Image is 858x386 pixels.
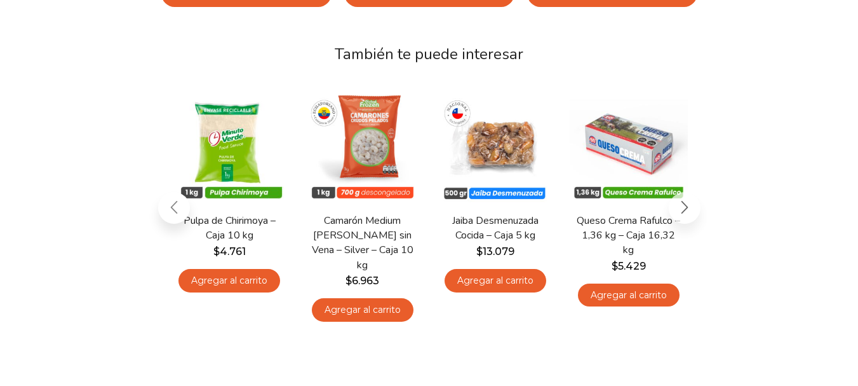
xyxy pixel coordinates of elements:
a: Camarón Medium [PERSON_NAME] sin Vena – Silver – Caja 10 kg [309,214,415,273]
a: Pulpa de Chirimoya – Caja 10 kg [177,214,283,243]
bdi: 13.079 [476,245,514,258]
span: $ [612,260,618,272]
a: Queso Crema Rafulco – 1,36 kg – Caja 16,32 kg [575,214,681,258]
a: Agregar al carrito: “Camarón Medium Crudo Pelado sin Vena - Silver - Caja 10 kg” [312,298,413,322]
a: Agregar al carrito: “Jaiba Desmenuzada Cocida - Caja 5 kg” [445,269,546,293]
span: También te puede interesar [335,44,523,64]
bdi: 4.761 [213,245,246,258]
a: Agregar al carrito: “Queso Crema Rafulco - 1,36 kg - Caja 16,32 kg” [578,284,680,307]
bdi: 6.963 [345,275,379,287]
span: $ [476,245,483,258]
span: $ [345,275,352,287]
a: Agregar al carrito: “Pulpa de Chirimoya - Caja 10 kg” [178,269,280,293]
bdi: 5.429 [612,260,646,272]
a: Jaiba Desmenuzada Cocida – Caja 5 kg [443,214,549,243]
span: $ [213,245,220,258]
